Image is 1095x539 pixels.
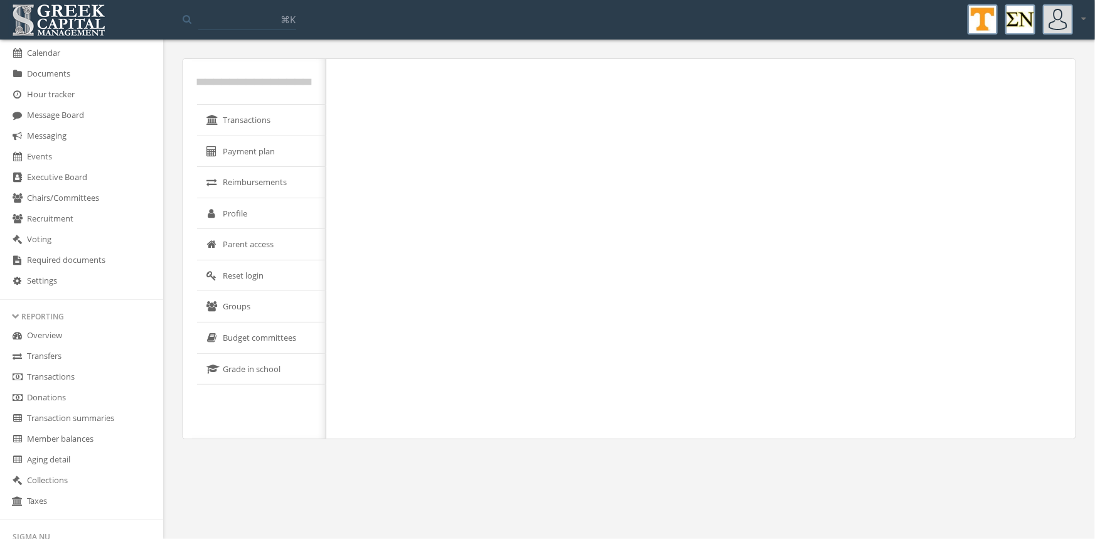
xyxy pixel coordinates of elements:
a: Budget committees [197,323,326,354]
a: Grade in school [197,354,326,385]
a: Reimbursements [197,167,326,198]
a: Transactions [197,105,326,136]
a: Payment plan [197,136,326,168]
div: Reporting [13,311,151,322]
a: Groups [197,291,326,323]
span: -------------- [197,77,311,85]
a: Profile [197,198,326,230]
a: Parent access [197,229,326,260]
span: ⌘K [280,13,296,26]
a: Reset login [197,260,326,292]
